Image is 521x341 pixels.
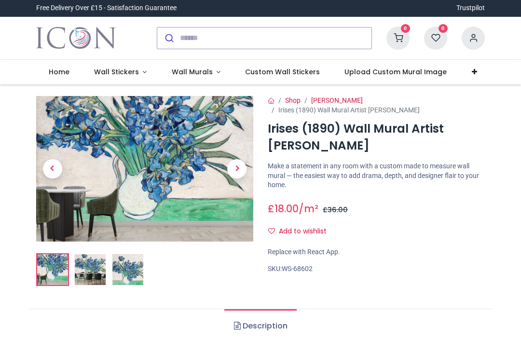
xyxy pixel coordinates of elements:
p: Make a statement in any room with a custom made to measure wall mural — the easiest way to add dr... [268,162,485,190]
span: Wall Stickers [94,67,139,77]
span: Custom Wall Stickers [245,67,320,77]
sup: 0 [401,24,410,33]
span: Previous [43,159,62,178]
a: Wall Murals [159,60,233,85]
img: Irises (1890) Wall Mural Artist Vincent Van Gogh [36,96,253,241]
a: Wall Stickers [82,60,159,85]
a: 0 [424,33,447,41]
img: Icon Wall Stickers [36,25,116,52]
button: Submit [157,27,180,49]
span: Irises (1890) Wall Mural Artist [PERSON_NAME] [278,106,420,114]
a: Next [221,118,254,219]
a: [PERSON_NAME] [311,96,363,104]
span: Home [49,67,69,77]
div: SKU: [268,264,485,274]
span: 36.00 [328,205,348,215]
div: Free Delivery Over £15 - Satisfaction Guarantee [36,3,177,13]
span: 18.00 [274,202,299,216]
span: £ [323,205,348,215]
a: Previous [36,118,69,219]
img: WS-68602-03 [112,254,143,285]
h1: Irises (1890) Wall Mural Artist [PERSON_NAME] [268,121,485,154]
img: Irises (1890) Wall Mural Artist Vincent Van Gogh [37,254,68,285]
div: Replace with React App. [268,247,485,257]
span: /m² [299,202,318,216]
span: WS-68602 [282,265,313,273]
a: Trustpilot [456,3,485,13]
a: 0 [386,33,410,41]
span: Next [227,159,247,178]
span: £ [268,202,299,216]
a: Shop [285,96,301,104]
span: Upload Custom Mural Image [344,67,447,77]
span: Wall Murals [172,67,213,77]
a: Logo of Icon Wall Stickers [36,25,116,52]
sup: 0 [439,24,448,33]
button: Add to wishlistAdd to wishlist [268,223,335,240]
i: Add to wishlist [268,228,275,234]
img: WS-68602-02 [75,254,106,285]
